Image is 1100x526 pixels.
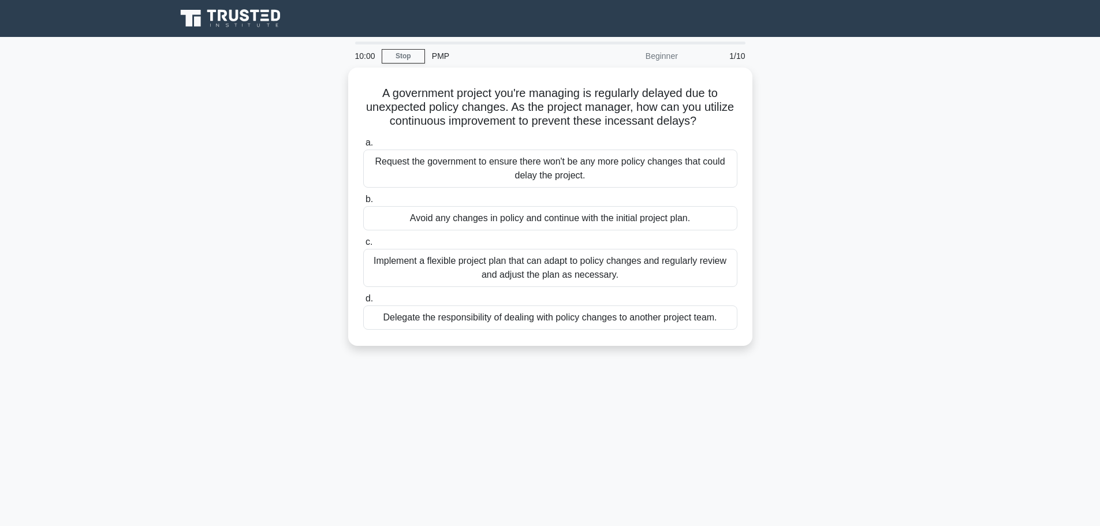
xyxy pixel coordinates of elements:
div: Implement a flexible project plan that can adapt to policy changes and regularly review and adjus... [363,249,737,287]
span: d. [366,293,373,303]
div: Beginner [584,44,685,68]
a: Stop [382,49,425,64]
span: b. [366,194,373,204]
div: 1/10 [685,44,752,68]
div: Delegate the responsibility of dealing with policy changes to another project team. [363,305,737,330]
div: 10:00 [348,44,382,68]
div: Avoid any changes in policy and continue with the initial project plan. [363,206,737,230]
span: a. [366,137,373,147]
div: PMP [425,44,584,68]
span: c. [366,237,372,247]
div: Request the government to ensure there won't be any more policy changes that could delay the proj... [363,150,737,188]
h5: A government project you're managing is regularly delayed due to unexpected policy changes. As th... [362,86,739,129]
